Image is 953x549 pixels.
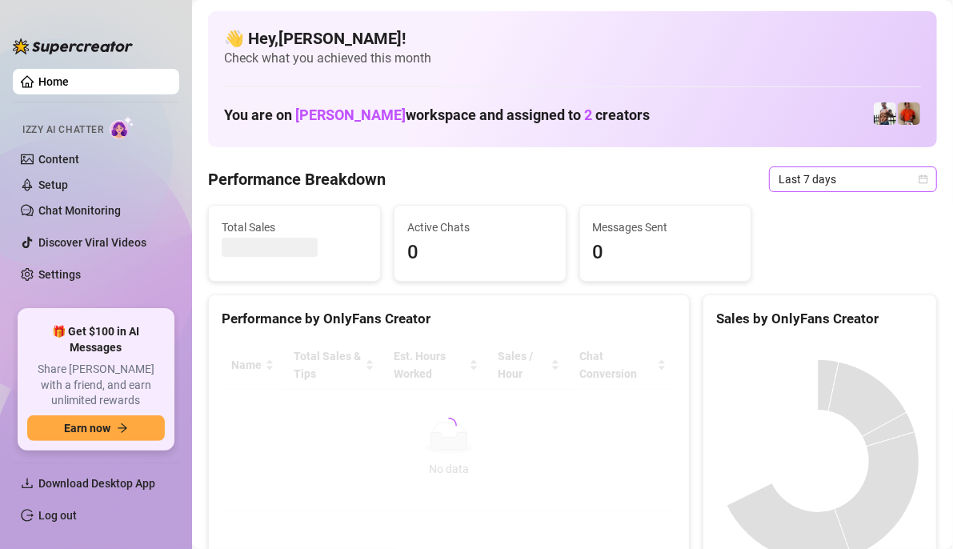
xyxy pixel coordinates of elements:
[919,174,928,184] span: calendar
[224,50,921,67] span: Check what you achieved this month
[38,509,77,522] a: Log out
[407,238,553,268] span: 0
[27,324,165,355] span: 🎁 Get $100 in AI Messages
[441,418,457,434] span: loading
[898,102,920,125] img: Justin
[716,308,923,330] div: Sales by OnlyFans Creator
[38,75,69,88] a: Home
[222,218,367,236] span: Total Sales
[224,27,921,50] h4: 👋 Hey, [PERSON_NAME] !
[117,423,128,434] span: arrow-right
[38,268,81,281] a: Settings
[27,415,165,441] button: Earn nowarrow-right
[38,178,68,191] a: Setup
[38,204,121,217] a: Chat Monitoring
[13,38,133,54] img: logo-BBDzfeDw.svg
[22,122,103,138] span: Izzy AI Chatter
[38,477,155,490] span: Download Desktop App
[593,218,739,236] span: Messages Sent
[407,218,553,236] span: Active Chats
[21,477,34,490] span: download
[38,153,79,166] a: Content
[110,116,134,139] img: AI Chatter
[38,236,146,249] a: Discover Viral Videos
[593,238,739,268] span: 0
[27,362,165,409] span: Share [PERSON_NAME] with a friend, and earn unlimited rewards
[222,308,676,330] div: Performance by OnlyFans Creator
[295,106,406,123] span: [PERSON_NAME]
[208,168,386,190] h4: Performance Breakdown
[779,167,927,191] span: Last 7 days
[874,102,896,125] img: JUSTIN
[64,422,110,435] span: Earn now
[224,106,650,124] h1: You are on workspace and assigned to creators
[584,106,592,123] span: 2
